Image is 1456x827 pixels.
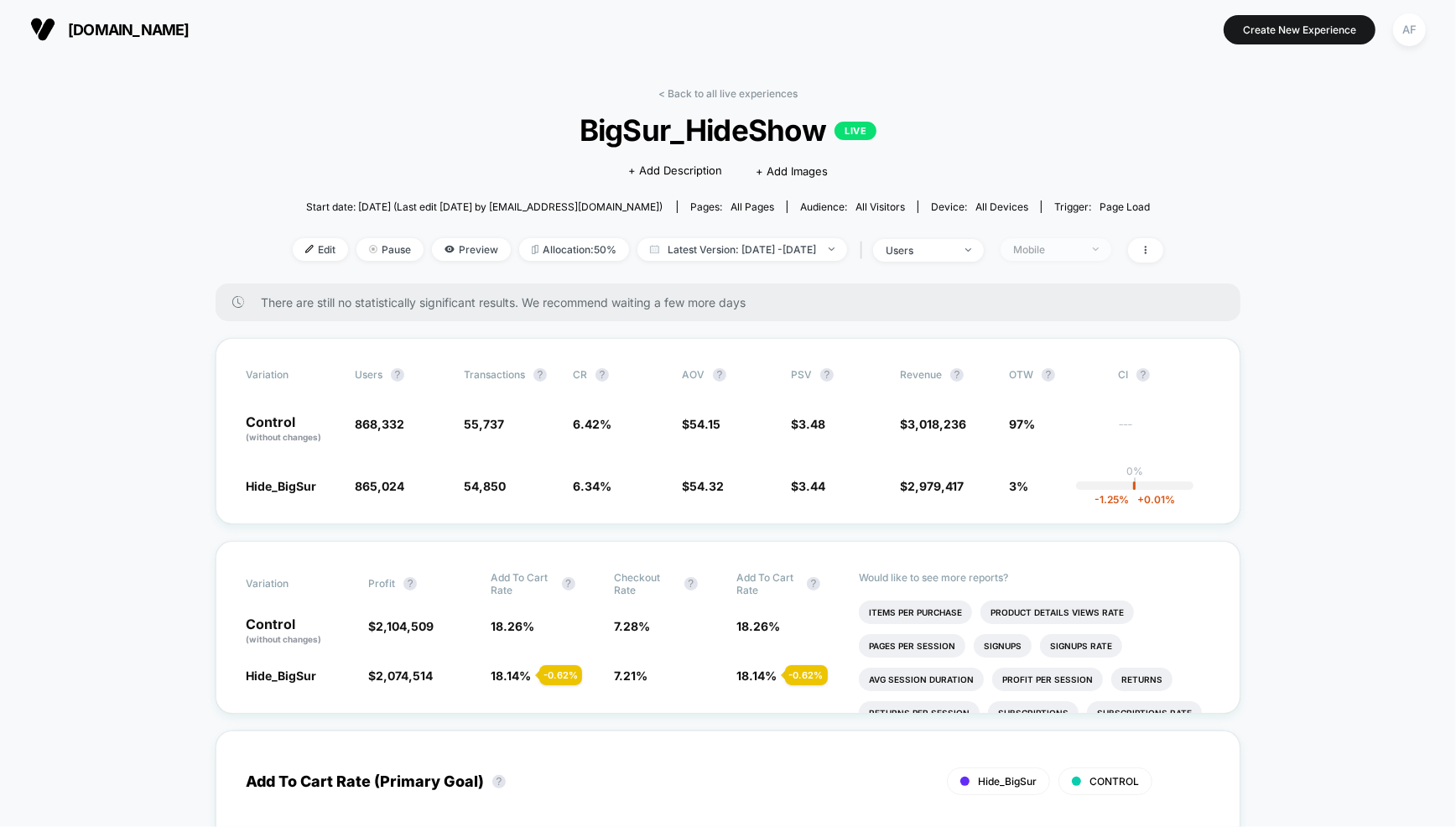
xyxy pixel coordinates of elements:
[246,571,338,596] span: Variation
[1118,419,1210,444] span: ---
[756,164,828,178] span: + Add Images
[900,417,966,431] span: $
[658,87,798,100] a: < Back to all live experiences
[992,668,1103,691] li: Profit Per Session
[1224,15,1375,44] button: Create New Experience
[432,238,511,261] span: Preview
[464,479,506,493] span: 54,850
[1136,368,1150,382] button: ?
[907,479,964,493] span: 2,979,417
[293,238,348,261] span: Edit
[376,619,434,633] span: 2,104,509
[682,479,724,493] span: $
[988,701,1079,725] li: Subscriptions
[1095,493,1129,506] span: -1.25 %
[1393,13,1426,46] div: AF
[859,668,984,691] li: Avg Session Duration
[1042,368,1055,382] button: ?
[246,368,338,382] span: Variation
[562,577,575,590] button: ?
[682,417,720,431] span: $
[736,571,798,596] span: Add To Cart Rate
[1054,200,1150,213] div: Trigger:
[539,665,582,685] div: - 0.62 %
[1009,479,1028,493] span: 3%
[791,479,825,493] span: $
[713,368,726,382] button: ?
[614,668,647,683] span: 7.21 %
[391,368,404,382] button: ?
[306,200,663,213] span: Start date: [DATE] (Last edit [DATE] by [EMAIL_ADDRESS][DOMAIN_NAME])
[519,238,629,261] span: Allocation: 50%
[369,245,377,253] img: end
[246,617,351,646] p: Control
[731,200,774,213] span: all pages
[798,479,825,493] span: 3.44
[533,368,547,382] button: ?
[650,245,659,253] img: calendar
[800,200,905,213] div: Audience:
[1009,368,1101,382] span: OTW
[25,16,195,43] button: [DOMAIN_NAME]
[532,245,538,254] img: rebalance
[30,17,55,42] img: Visually logo
[492,775,506,788] button: ?
[690,200,774,213] div: Pages:
[900,479,964,493] span: $
[1133,477,1136,490] p: |
[1093,247,1099,251] img: end
[689,479,724,493] span: 54.32
[886,244,953,257] div: users
[491,668,532,683] span: 18.14 %
[1100,200,1150,213] span: Page Load
[975,200,1028,213] span: all devices
[859,634,965,658] li: Pages Per Session
[855,238,873,263] span: |
[464,368,525,381] span: Transactions
[859,571,1210,584] p: Would like to see more reports?
[595,368,609,382] button: ?
[820,368,834,382] button: ?
[356,238,424,261] span: Pause
[1126,465,1143,477] p: 0%
[614,619,650,633] span: 7.28 %
[900,368,942,381] span: Revenue
[978,775,1037,788] span: Hide_BigSur
[689,417,720,431] span: 54.15
[798,417,825,431] span: 3.48
[1129,493,1175,506] span: 0.01 %
[246,415,338,444] p: Control
[859,701,980,725] li: Returns Per Session
[785,665,828,685] div: - 0.62 %
[573,368,587,381] span: CR
[791,368,812,381] span: PSV
[336,112,1120,148] span: BigSur_HideShow
[918,200,1041,213] span: Device:
[246,668,316,683] span: Hide_BigSur
[1013,243,1080,256] div: Mobile
[1089,775,1139,788] span: CONTROL
[907,417,966,431] span: 3,018,236
[1388,13,1431,47] button: AF
[246,432,321,442] span: (without changes)
[855,200,905,213] span: All Visitors
[491,571,554,596] span: Add To Cart Rate
[974,634,1032,658] li: Signups
[1137,493,1144,506] span: +
[573,479,611,493] span: 6.34 %
[403,577,417,590] button: ?
[368,668,433,683] span: $
[1009,417,1035,431] span: 97%
[682,368,705,381] span: AOV
[736,619,780,633] span: 18.26 %
[965,248,971,252] img: end
[859,601,972,624] li: Items Per Purchase
[791,417,825,431] span: $
[684,577,698,590] button: ?
[614,571,676,596] span: Checkout Rate
[305,245,314,253] img: edit
[980,601,1134,624] li: Product Details Views Rate
[368,577,395,590] span: Profit
[950,368,964,382] button: ?
[355,417,404,431] span: 868,332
